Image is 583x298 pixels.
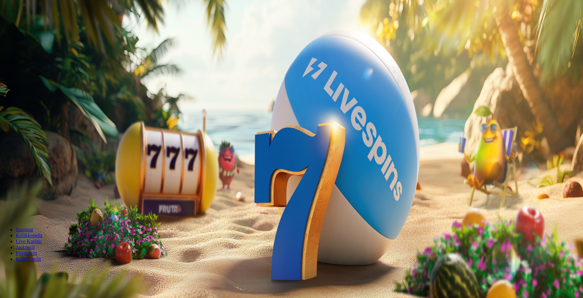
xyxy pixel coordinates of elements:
[16,250,37,256] a: Pöytäpelit
[16,256,41,262] a: Kaikki pelit
[3,216,580,262] nav: Lobby
[16,244,35,250] a: Jackpotit
[16,233,42,238] a: Kolikkopelit
[16,239,42,244] a: Live Kasino
[3,216,580,274] header: Lobby
[16,227,33,232] a: Suositut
